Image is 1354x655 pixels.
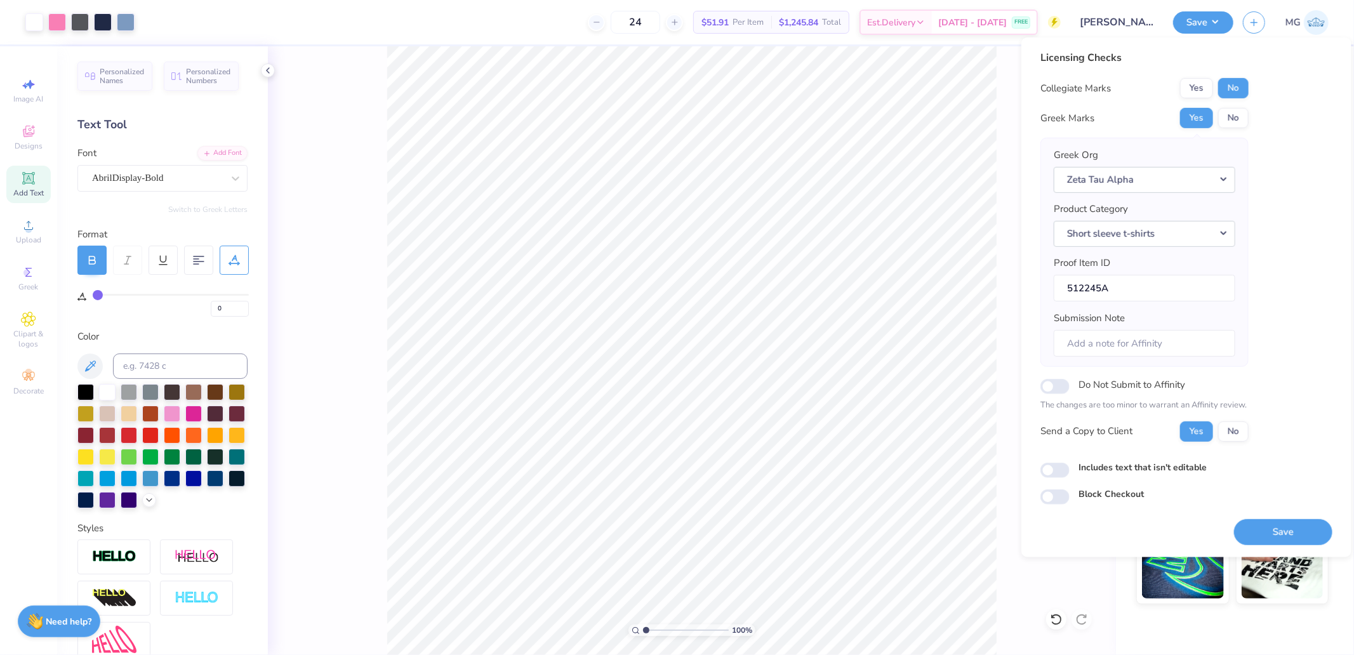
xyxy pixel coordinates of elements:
[92,588,136,609] img: 3d Illusion
[1218,421,1249,441] button: No
[1054,202,1128,216] label: Product Category
[1079,487,1144,501] label: Block Checkout
[77,521,248,536] div: Styles
[1040,399,1249,412] p: The changes are too minor to warrant an Affinity review.
[13,386,44,396] span: Decorate
[77,329,248,344] div: Color
[1285,15,1301,30] span: MG
[1180,108,1213,128] button: Yes
[46,616,92,628] strong: Need help?
[175,591,219,605] img: Negative Space
[867,16,915,29] span: Est. Delivery
[1180,78,1213,98] button: Yes
[1070,10,1164,35] input: Untitled Design
[92,626,136,653] img: Free Distort
[1054,329,1235,357] input: Add a note for Affinity
[733,16,764,29] span: Per Item
[1054,256,1110,270] label: Proof Item ID
[1304,10,1329,35] img: Michael Galon
[1040,50,1249,65] div: Licensing Checks
[779,16,818,29] span: $1,245.84
[1234,519,1332,545] button: Save
[938,16,1007,29] span: [DATE] - [DATE]
[822,16,841,29] span: Total
[1040,111,1094,126] div: Greek Marks
[92,550,136,564] img: Stroke
[77,227,249,242] div: Format
[1142,535,1224,599] img: Glow in the Dark Ink
[186,67,231,85] span: Personalized Numbers
[1218,78,1249,98] button: No
[1079,460,1207,473] label: Includes text that isn't editable
[732,625,752,636] span: 100 %
[1054,220,1235,246] button: Short sleeve t-shirts
[77,146,96,161] label: Font
[13,188,44,198] span: Add Text
[100,67,145,85] span: Personalized Names
[1079,376,1185,393] label: Do Not Submit to Affinity
[1285,10,1329,35] a: MG
[1040,424,1132,439] div: Send a Copy to Client
[1054,148,1098,162] label: Greek Org
[1242,535,1324,599] img: Water based Ink
[701,16,729,29] span: $51.91
[1218,108,1249,128] button: No
[1054,311,1125,326] label: Submission Note
[1040,81,1111,96] div: Collegiate Marks
[77,116,248,133] div: Text Tool
[1173,11,1233,34] button: Save
[1180,421,1213,441] button: Yes
[113,354,248,379] input: e.g. 7428 c
[16,235,41,245] span: Upload
[168,204,248,215] button: Switch to Greek Letters
[1014,18,1028,27] span: FREE
[15,141,43,151] span: Designs
[14,94,44,104] span: Image AI
[611,11,660,34] input: – –
[6,329,51,349] span: Clipart & logos
[1054,166,1235,192] button: Zeta Tau Alpha
[19,282,39,292] span: Greek
[175,549,219,565] img: Shadow
[197,146,248,161] div: Add Font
